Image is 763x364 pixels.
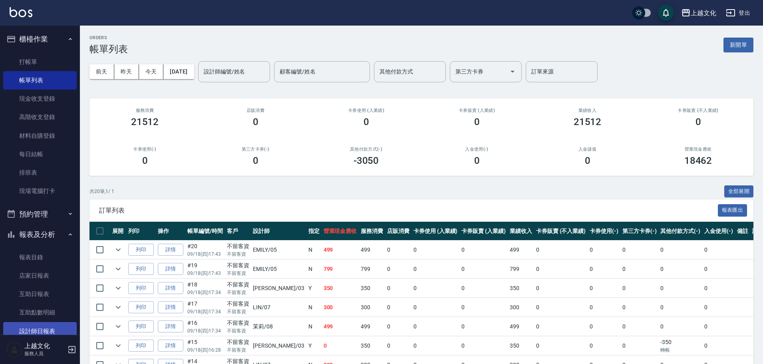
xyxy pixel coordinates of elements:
[534,317,588,336] td: 0
[542,108,633,113] h2: 業績收入
[3,248,77,267] a: 報表目錄
[534,298,588,317] td: 0
[187,308,223,315] p: 09/18 (四) 17:34
[251,317,306,336] td: 茉莉 /08
[3,29,77,50] button: 櫃檯作業
[253,155,258,166] h3: 0
[185,260,225,278] td: #19
[210,147,301,152] h2: 第三方卡券(-)
[114,64,139,79] button: 昨天
[187,346,223,354] p: 09/18 (四) 16:28
[112,263,124,275] button: expand row
[89,35,128,40] h2: ORDERS
[695,116,701,127] h3: 0
[735,222,750,241] th: 備註
[385,260,411,278] td: 0
[588,298,620,317] td: 0
[411,336,460,355] td: 0
[227,280,249,289] div: 不留客資
[306,336,322,355] td: Y
[99,207,718,215] span: 訂單列表
[253,116,258,127] h3: 0
[3,90,77,108] a: 現金收支登錄
[3,182,77,200] a: 現場電腦打卡
[3,303,77,322] a: 互助點數明細
[508,298,534,317] td: 300
[620,222,659,241] th: 第三方卡券(-)
[385,241,411,259] td: 0
[620,317,659,336] td: 0
[658,241,702,259] td: 0
[658,317,702,336] td: 0
[658,222,702,241] th: 其他付款方式(-)
[142,155,148,166] h3: 0
[702,336,735,355] td: 0
[723,6,753,20] button: 登出
[128,340,154,352] button: 列印
[322,317,359,336] td: 499
[227,319,249,327] div: 不留客資
[411,317,460,336] td: 0
[534,241,588,259] td: 0
[459,336,508,355] td: 0
[3,53,77,71] a: 打帳單
[187,327,223,334] p: 09/18 (四) 17:34
[3,71,77,90] a: 帳單列表
[3,127,77,145] a: 材料自購登錄
[187,270,223,277] p: 09/18 (四) 17:43
[652,108,744,113] h2: 卡券販賣 (不入業績)
[322,222,359,241] th: 營業現金應收
[411,279,460,298] td: 0
[112,244,124,256] button: expand row
[588,260,620,278] td: 0
[588,317,620,336] td: 0
[227,300,249,308] div: 不留客資
[574,116,602,127] h3: 21512
[678,5,719,21] button: 上越文化
[320,147,412,152] h2: 其他付款方式(-)
[542,147,633,152] h2: 入金儲值
[508,241,534,259] td: 499
[251,336,306,355] td: [PERSON_NAME] /03
[411,222,460,241] th: 卡券使用 (入業績)
[718,204,747,217] button: 報表匯出
[227,261,249,270] div: 不留客資
[723,41,753,48] a: 新開單
[251,260,306,278] td: EMILY /05
[588,279,620,298] td: 0
[364,116,369,127] h3: 0
[620,260,659,278] td: 0
[3,163,77,182] a: 排班表
[110,222,126,241] th: 展開
[112,282,124,294] button: expand row
[411,298,460,317] td: 0
[620,298,659,317] td: 0
[89,188,114,195] p: 共 20 筆, 1 / 1
[139,64,164,79] button: 今天
[158,263,183,275] a: 詳情
[354,155,379,166] h3: -3050
[112,340,124,352] button: expand row
[385,317,411,336] td: 0
[508,279,534,298] td: 350
[585,155,590,166] h3: 0
[702,298,735,317] td: 0
[185,336,225,355] td: #15
[99,108,191,113] h3: 服務消費
[385,222,411,241] th: 店販消費
[459,317,508,336] td: 0
[158,320,183,333] a: 詳情
[3,108,77,126] a: 高階收支登錄
[508,222,534,241] th: 業績收入
[702,222,735,241] th: 入金使用(-)
[723,38,753,52] button: 新開單
[158,301,183,314] a: 詳情
[691,8,716,18] div: 上越文化
[306,317,322,336] td: N
[227,289,249,296] p: 不留客資
[658,336,702,355] td: -350
[251,298,306,317] td: LIN /07
[459,260,508,278] td: 0
[620,336,659,355] td: 0
[185,222,225,241] th: 帳單編號/時間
